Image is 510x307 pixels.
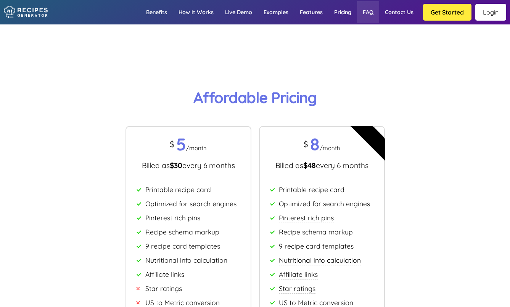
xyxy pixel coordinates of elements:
span: Pinterest rich pins [279,213,334,222]
p: Billed as every 6 months [136,161,241,170]
span: Recipe schema markup [279,228,353,236]
span: Affiliate links [279,270,318,278]
span: 9 recipe card templates [145,242,220,250]
span: Optimized for search engines [145,199,236,208]
span: Printable recipe card [145,185,211,194]
span: Printable recipe card [279,185,344,194]
a: Contact us [379,1,419,23]
strong: $30 [170,161,182,170]
span: 8 [310,136,320,152]
span: Nutritional info calculation [279,256,361,264]
a: Login [475,4,506,21]
a: Examples [258,1,294,23]
span: Recipe schema markup [145,228,219,236]
span: Star ratings [145,284,182,292]
a: Pricing [328,1,357,23]
span: Pinterest rich pins [145,213,200,222]
button: Get Started [423,4,471,21]
span: US to Metric conversion [145,298,220,307]
span: Optimized for search engines [279,199,370,208]
span: $ [170,139,174,149]
span: Affiliate links [145,270,184,278]
a: FAQ [357,1,379,23]
span: Star ratings [279,284,315,292]
a: Benefits [140,1,173,23]
a: Live demo [219,1,258,23]
span: /month [186,144,207,152]
span: 9 recipe card templates [279,242,354,250]
p: Billed as every 6 months [269,161,375,170]
span: Nutritional info calculation [145,256,227,264]
span: $ [304,139,308,149]
span: /month [320,144,340,152]
a: How it works [173,1,219,23]
a: Features [294,1,328,23]
span: US to Metric conversion [279,298,353,307]
strong: $48 [303,161,316,170]
h3: Affordable Pricing [103,88,408,107]
span: 5 [176,136,186,152]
